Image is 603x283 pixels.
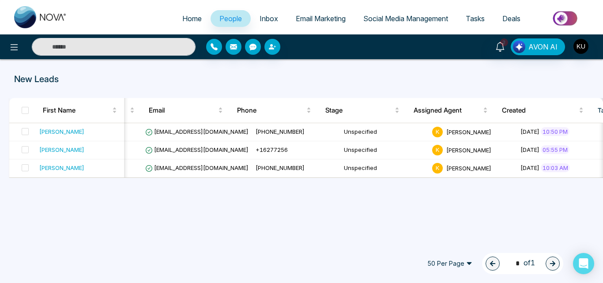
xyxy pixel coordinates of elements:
[446,164,491,171] span: [PERSON_NAME]
[287,10,354,27] a: Email Marketing
[14,72,394,86] p: New Leads
[145,146,249,153] span: [EMAIL_ADDRESS][DOMAIN_NAME]
[256,146,288,153] span: +16277256
[142,98,230,123] th: Email
[573,253,594,274] div: Open Intercom Messenger
[237,105,305,116] span: Phone
[495,98,591,123] th: Created
[541,127,569,136] span: 10:50 PM
[446,146,491,153] span: [PERSON_NAME]
[256,128,305,135] span: [PHONE_NUMBER]
[256,164,305,171] span: [PHONE_NUMBER]
[36,98,124,123] th: First Name
[573,39,588,54] img: User Avatar
[354,10,457,27] a: Social Media Management
[211,10,251,27] a: People
[500,38,508,46] span: 2
[528,42,558,52] span: AVON AI
[251,10,287,27] a: Inbox
[230,98,318,123] th: Phone
[494,10,529,27] a: Deals
[511,38,565,55] button: AVON AI
[446,128,491,135] span: [PERSON_NAME]
[421,257,479,271] span: 50 Per Page
[407,98,495,123] th: Assigned Agent
[340,141,429,159] td: Unspecified
[260,14,278,23] span: Inbox
[43,105,110,116] span: First Name
[39,145,84,154] div: [PERSON_NAME]
[149,105,216,116] span: Email
[520,128,539,135] span: [DATE]
[466,14,485,23] span: Tasks
[340,159,429,177] td: Unspecified
[432,163,443,174] span: K
[145,128,249,135] span: [EMAIL_ADDRESS][DOMAIN_NAME]
[39,127,84,136] div: [PERSON_NAME]
[145,164,249,171] span: [EMAIL_ADDRESS][DOMAIN_NAME]
[432,127,443,137] span: K
[520,164,539,171] span: [DATE]
[541,145,569,154] span: 05:55 PM
[173,10,211,27] a: Home
[318,98,407,123] th: Stage
[219,14,242,23] span: People
[363,14,448,23] span: Social Media Management
[502,105,577,116] span: Created
[520,146,539,153] span: [DATE]
[534,8,598,28] img: Market-place.gif
[325,105,393,116] span: Stage
[541,163,570,172] span: 10:03 AM
[182,14,202,23] span: Home
[39,163,84,172] div: [PERSON_NAME]
[432,145,443,155] span: K
[14,6,67,28] img: Nova CRM Logo
[340,123,429,141] td: Unspecified
[414,105,481,116] span: Assigned Agent
[510,257,535,269] span: of 1
[457,10,494,27] a: Tasks
[502,14,520,23] span: Deals
[296,14,346,23] span: Email Marketing
[490,38,511,54] a: 2
[513,41,525,53] img: Lead Flow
